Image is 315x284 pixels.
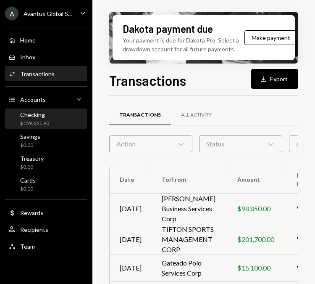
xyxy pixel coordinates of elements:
[181,111,212,119] div: All Activity
[237,234,277,244] div: $201,700.00
[20,155,44,162] div: Treasury
[109,72,186,89] h1: Transactions
[152,255,227,281] td: Gateado Polo Services Corp
[20,111,49,118] div: Checking
[5,239,87,254] a: Team
[20,96,46,103] div: Accounts
[5,109,87,129] a: Checking$159,651.90
[20,120,49,127] div: $159,651.90
[5,66,87,81] a: Transactions
[152,224,227,255] td: TIFTON SPORTS MANAGEMENT CORP
[20,53,35,61] div: Inbox
[123,22,213,36] div: Dakota payment due
[152,193,227,224] td: [PERSON_NAME] Business Services Corp
[171,104,222,126] a: All Activity
[152,166,227,193] th: To/From
[20,133,40,140] div: Savings
[5,174,87,194] a: Cards$0.00
[120,204,142,214] div: [DATE]
[120,263,142,273] div: [DATE]
[20,70,55,77] div: Transactions
[237,204,277,214] div: $98,850.00
[5,130,87,151] a: Savings$0.00
[20,142,40,149] div: $0.00
[110,166,152,193] th: Date
[20,164,44,171] div: $0.00
[20,177,36,184] div: Cards
[24,10,72,17] div: Avantux Global S...
[20,209,43,216] div: Rewards
[5,49,87,64] a: Inbox
[20,37,36,44] div: Home
[120,234,142,244] div: [DATE]
[5,92,87,107] a: Accounts
[109,104,171,126] a: Transactions
[5,152,87,173] a: Treasury$0.00
[20,243,35,250] div: Team
[251,69,298,89] button: Export
[5,7,18,20] div: A
[244,30,297,45] button: Make payment
[5,222,87,237] a: Recipients
[199,135,282,152] div: Status
[227,166,287,193] th: Amount
[5,205,87,220] a: Rewards
[20,226,48,233] div: Recipients
[123,36,244,53] div: Your payment is due for Dakota Pro. Select a drawdown account for all future payments.
[237,263,277,273] div: $15,100.00
[119,111,161,119] div: Transactions
[109,135,192,152] div: Action
[20,186,36,193] div: $0.00
[5,32,87,48] a: Home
